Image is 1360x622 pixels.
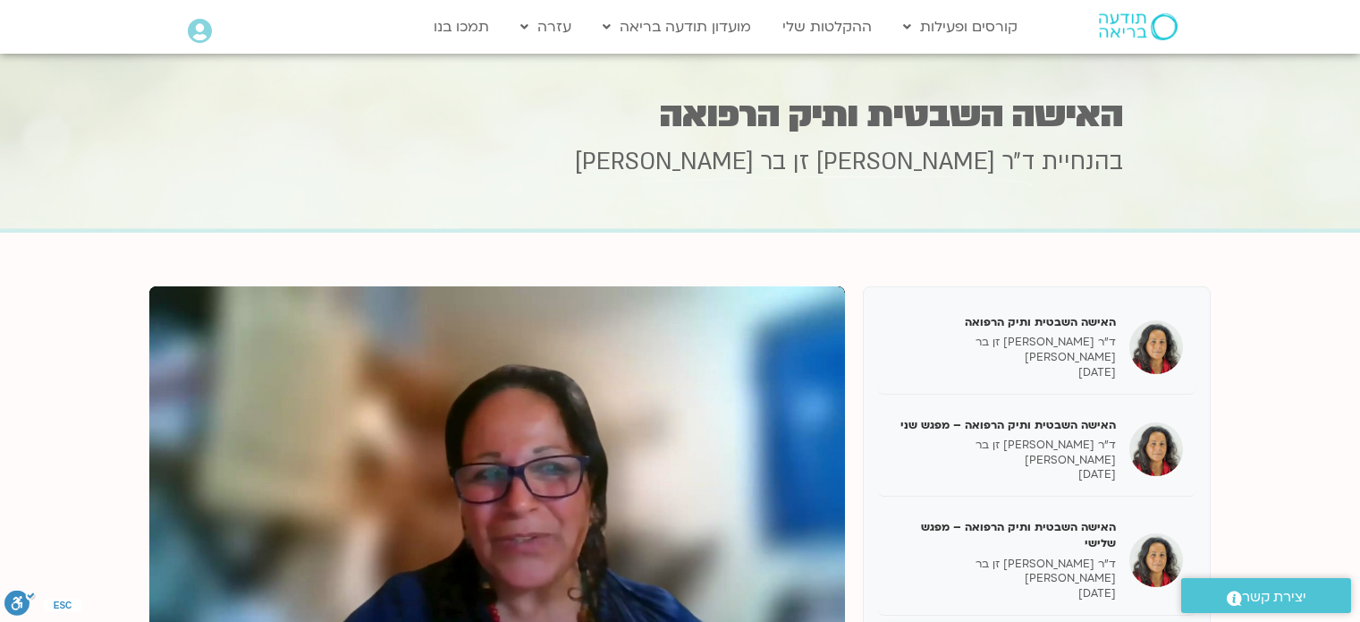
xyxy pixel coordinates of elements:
[511,10,580,44] a: עזרה
[891,365,1116,380] p: [DATE]
[1099,13,1178,40] img: תודעה בריאה
[1129,533,1183,587] img: האישה השבטית ותיק הרפואה – מפגש שלישי
[1042,146,1123,178] span: בהנחיית
[1242,585,1306,609] span: יצירת קשר
[891,438,1116,468] p: ד״ר [PERSON_NAME] זן בר [PERSON_NAME]
[894,10,1026,44] a: קורסים ופעילות
[238,98,1123,132] h1: האישה השבטית ותיק הרפואה
[773,10,881,44] a: ההקלטות שלי
[891,335,1116,365] p: ד״ר [PERSON_NAME] זן בר [PERSON_NAME]
[891,467,1116,482] p: [DATE]
[1129,422,1183,476] img: האישה השבטית ותיק הרפואה – מפגש שני
[1129,320,1183,374] img: האישה השבטית ותיק הרפואה
[891,586,1116,601] p: [DATE]
[891,519,1116,551] h5: האישה השבטית ותיק הרפואה – מפגש שלישי
[891,314,1116,330] h5: האישה השבטית ותיק הרפואה
[594,10,760,44] a: מועדון תודעה בריאה
[891,557,1116,587] p: ד״ר [PERSON_NAME] זן בר [PERSON_NAME]
[891,417,1116,433] h5: האישה השבטית ותיק הרפואה – מפגש שני
[425,10,498,44] a: תמכו בנו
[1181,578,1351,613] a: יצירת קשר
